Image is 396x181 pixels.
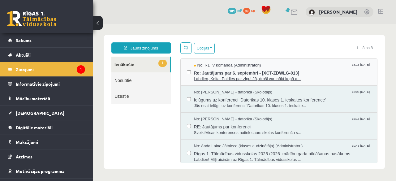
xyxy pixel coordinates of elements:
[19,49,78,64] a: Nosūtītie
[77,65,85,74] i: 1
[101,45,278,52] span: Re: Jautājums par 6. septembri - [XCT-ZDWLG-013]
[8,48,85,62] a: Aktuāli
[16,62,85,76] legend: Ziņojumi
[16,37,32,43] span: Sākums
[101,93,180,98] span: No: [PERSON_NAME] - datorika (Skolotājs)
[16,125,53,130] span: Digitālie materiāli
[243,8,258,13] a: 89 xp
[101,79,278,85] span: Jūs esat ielūgti uz konferenci 'Datorikas 10. klases 1. ieskaite...
[259,66,278,70] span: 18:08 [DATE]
[259,19,285,30] span: 1 – 8 no 8
[7,11,56,26] a: Rīgas 1. Tālmācības vidusskola
[237,8,242,13] span: mP
[16,168,65,174] span: Motivācijas programma
[251,8,255,13] span: xp
[19,33,77,49] a: 1Ienākošie
[66,36,74,43] span: 1
[16,154,32,159] span: Atzīmes
[309,9,315,15] img: Keita Kudravceva
[16,135,85,149] legend: Maksājumi
[259,119,278,124] span: 10:43 [DATE]
[19,64,78,80] a: Dzēstie
[8,62,85,76] a: Ziņojumi1
[228,8,236,14] span: 181
[101,66,278,85] a: No: [PERSON_NAME] - datorika (Skolotājs) 18:08 [DATE] Ielūgums uz konferenci 'Datorikas 10. klase...
[101,106,278,112] span: Sveiki!Visas konferences notiek caurs skolas konferenču s...
[101,98,278,106] span: RE: Jautājums par konferenci
[243,8,250,14] span: 89
[8,77,85,91] a: Informatīvie ziņojumi
[101,71,278,79] span: Ielūgums uz konferenci 'Datorikas 10. klases 1. ieskaites konference'
[259,93,278,97] span: 15:18 [DATE]
[8,120,85,135] a: Digitālie materiāli
[16,77,85,91] legend: Informatīvie ziņojumi
[101,93,278,112] a: No: [PERSON_NAME] - datorika (Skolotājs) 15:18 [DATE] RE: Jautājums par konferenci Sveiki!Visas k...
[8,106,85,120] a: [DEMOGRAPHIC_DATA]
[101,39,168,45] span: No: R1TV komanda (Administratori)
[319,9,358,15] a: [PERSON_NAME]
[259,39,278,43] span: 18:13 [DATE]
[101,39,278,58] a: No: R1TV komanda (Administratori) 18:13 [DATE] Re: Jautājums par 6. septembri - [XCT-ZDWLG-013] L...
[8,91,85,106] a: Mācību materiāli
[101,19,122,30] button: Opcijas
[101,125,278,133] span: Rīgas 1. Tālmācības vidusskolas 2025./2026. mācību gada atklāšanas pasākums
[8,33,85,47] a: Sākums
[16,96,50,101] span: Mācību materiāli
[101,119,210,125] span: No: Anda Laine Jātniece (klases audzinātāja) (Administratori)
[19,19,78,30] a: Jauns ziņojums
[101,66,180,71] span: No: [PERSON_NAME] - datorika (Skolotājs)
[8,149,85,164] a: Atzīmes
[16,110,64,116] span: [DEMOGRAPHIC_DATA]
[101,133,278,139] span: Labdien! Mīļi aicinām uz Rīgas 1. Tālmācības vidusskolas ...
[228,8,242,13] a: 181 mP
[8,164,85,178] a: Motivācijas programma
[101,52,278,58] span: Labdien, Keita! Paldies par ziņu! Jā, droši vari nākt kopā a...
[8,135,85,149] a: Maksājumi
[16,52,31,58] span: Aktuāli
[101,119,278,139] a: No: Anda Laine Jātniece (klases audzinātāja) (Administratori) 10:43 [DATE] Rīgas 1. Tālmācības vi...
